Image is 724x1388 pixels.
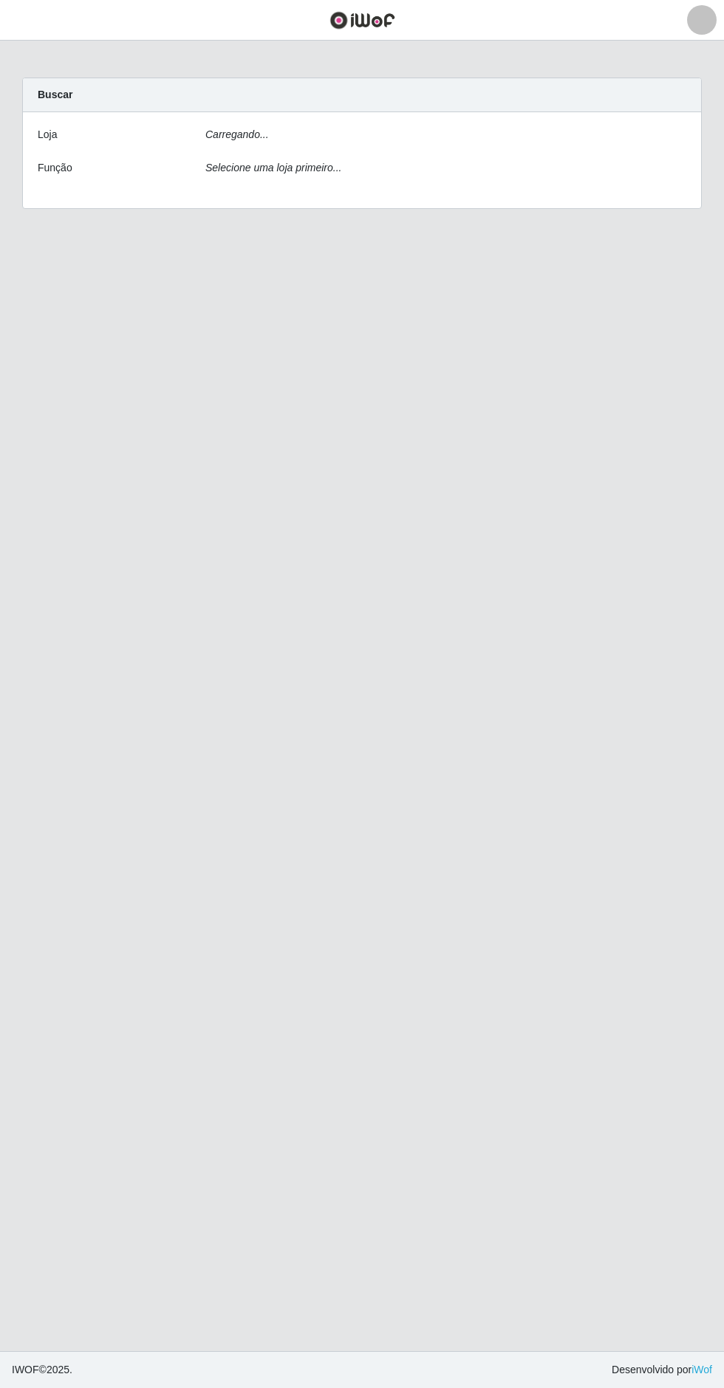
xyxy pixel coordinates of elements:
span: Desenvolvido por [612,1362,712,1378]
span: IWOF [12,1364,39,1375]
a: iWof [691,1364,712,1375]
label: Função [38,160,72,176]
strong: Buscar [38,89,72,100]
i: Selecione uma loja primeiro... [205,162,341,173]
img: CoreUI Logo [329,11,395,30]
span: © 2025 . [12,1362,72,1378]
i: Carregando... [205,128,269,140]
label: Loja [38,127,57,142]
